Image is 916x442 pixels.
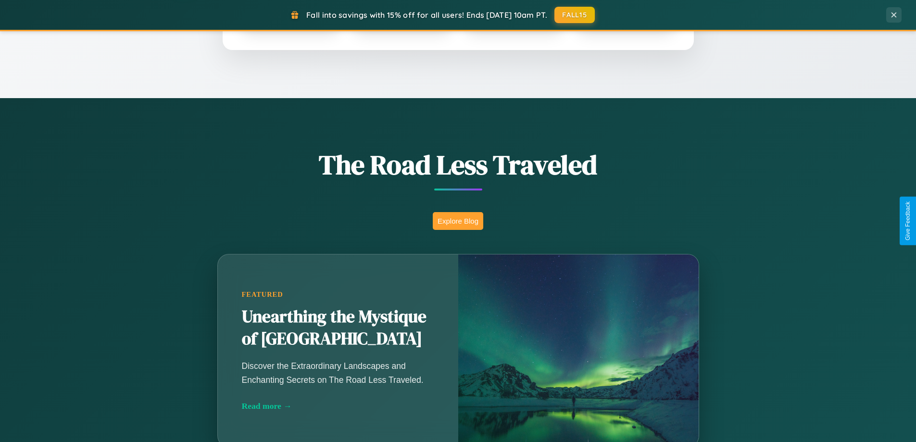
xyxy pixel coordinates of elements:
div: Give Feedback [904,202,911,240]
button: FALL15 [554,7,595,23]
div: Read more → [242,401,434,411]
button: Explore Blog [433,212,483,230]
span: Fall into savings with 15% off for all users! Ends [DATE] 10am PT. [306,10,547,20]
h2: Unearthing the Mystique of [GEOGRAPHIC_DATA] [242,306,434,350]
h1: The Road Less Traveled [170,146,747,183]
p: Discover the Extraordinary Landscapes and Enchanting Secrets on The Road Less Traveled. [242,359,434,386]
div: Featured [242,290,434,299]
